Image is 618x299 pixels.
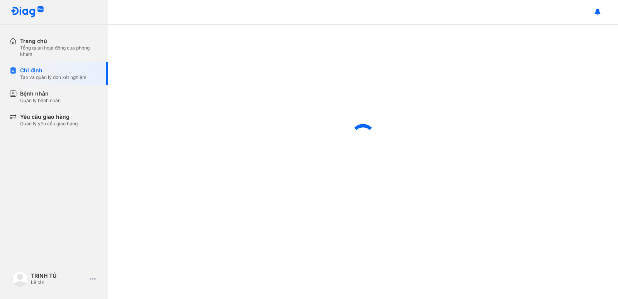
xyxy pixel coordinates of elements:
[20,90,61,97] div: Bệnh nhân
[12,271,28,287] img: logo
[31,279,87,285] div: Lễ tân
[20,97,61,104] div: Quản lý bệnh nhân
[11,6,44,18] img: logo
[20,45,99,57] div: Tổng quan hoạt động của phòng khám
[20,121,78,127] div: Quản lý yêu cầu giao hàng
[31,272,87,279] div: TRINH TÚ
[20,37,99,45] div: Trang chủ
[20,74,87,80] div: Tạo và quản lý đơn xét nghiệm
[20,67,87,74] div: Chỉ định
[20,113,78,121] div: Yêu cầu giao hàng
